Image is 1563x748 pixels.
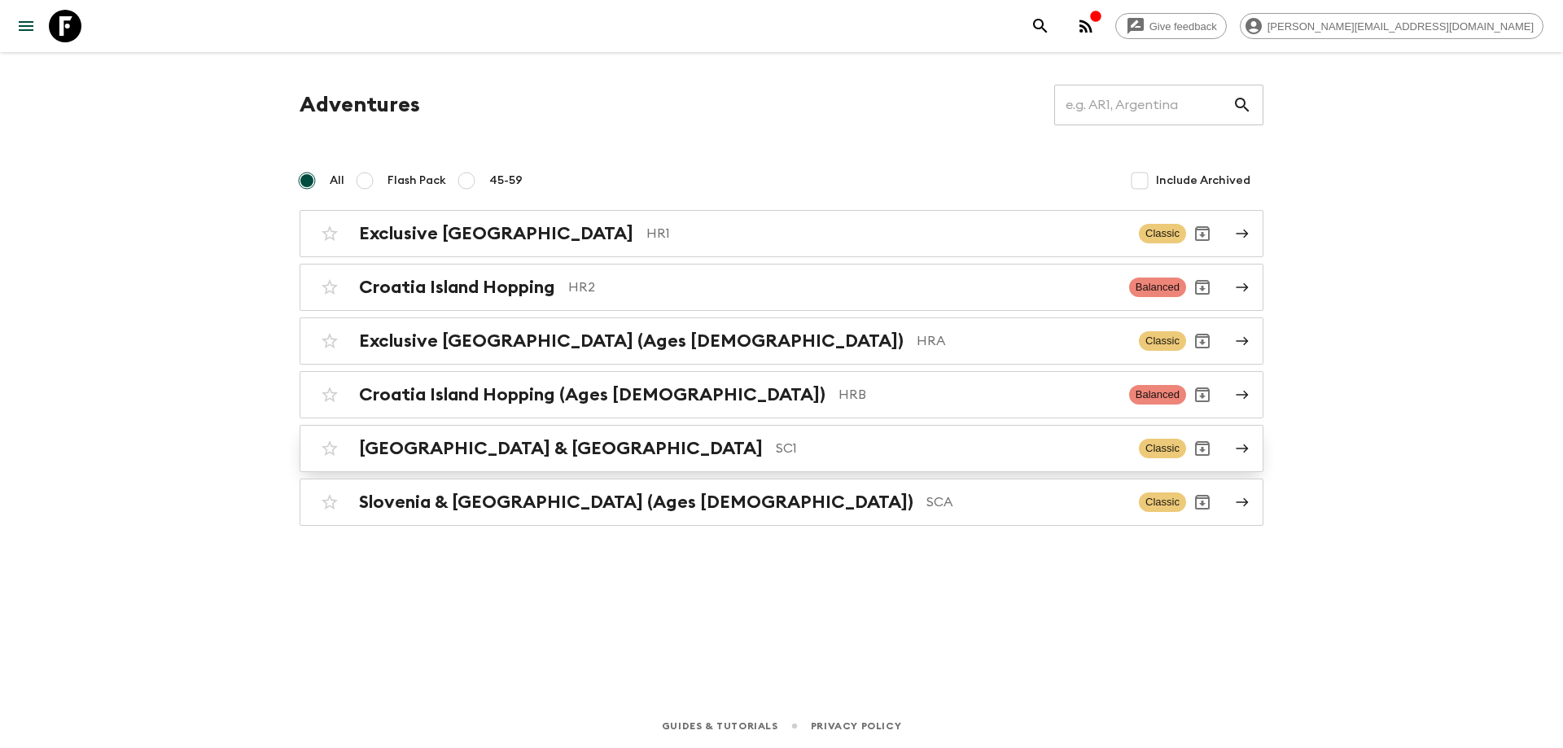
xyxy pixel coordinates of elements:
button: menu [10,10,42,42]
button: search adventures [1024,10,1057,42]
a: Slovenia & [GEOGRAPHIC_DATA] (Ages [DEMOGRAPHIC_DATA])SCAClassicArchive [300,479,1263,526]
span: Classic [1139,224,1186,243]
h2: Exclusive [GEOGRAPHIC_DATA] [359,223,633,244]
a: Croatia Island HoppingHR2BalancedArchive [300,264,1263,311]
span: Balanced [1129,385,1186,405]
a: Privacy Policy [811,717,901,735]
a: Give feedback [1115,13,1227,39]
button: Archive [1186,432,1219,465]
h2: Croatia Island Hopping (Ages [DEMOGRAPHIC_DATA]) [359,384,825,405]
button: Archive [1186,271,1219,304]
p: SCA [926,492,1126,512]
p: HR2 [568,278,1116,297]
h2: Croatia Island Hopping [359,277,555,298]
button: Archive [1186,378,1219,411]
h2: [GEOGRAPHIC_DATA] & [GEOGRAPHIC_DATA] [359,438,763,459]
button: Archive [1186,486,1219,518]
a: Exclusive [GEOGRAPHIC_DATA] (Ages [DEMOGRAPHIC_DATA])HRAClassicArchive [300,317,1263,365]
span: All [330,173,344,189]
span: Classic [1139,331,1186,351]
p: HR1 [646,224,1126,243]
span: 45-59 [489,173,523,189]
span: Give feedback [1141,20,1226,33]
p: HRA [917,331,1126,351]
a: Exclusive [GEOGRAPHIC_DATA]HR1ClassicArchive [300,210,1263,257]
button: Archive [1186,325,1219,357]
p: SC1 [776,439,1126,458]
h2: Exclusive [GEOGRAPHIC_DATA] (Ages [DEMOGRAPHIC_DATA]) [359,330,904,352]
span: [PERSON_NAME][EMAIL_ADDRESS][DOMAIN_NAME] [1259,20,1543,33]
span: Classic [1139,492,1186,512]
h2: Slovenia & [GEOGRAPHIC_DATA] (Ages [DEMOGRAPHIC_DATA]) [359,492,913,513]
div: [PERSON_NAME][EMAIL_ADDRESS][DOMAIN_NAME] [1240,13,1543,39]
button: Archive [1186,217,1219,250]
a: [GEOGRAPHIC_DATA] & [GEOGRAPHIC_DATA]SC1ClassicArchive [300,425,1263,472]
a: Croatia Island Hopping (Ages [DEMOGRAPHIC_DATA])HRBBalancedArchive [300,371,1263,418]
p: HRB [838,385,1116,405]
span: Balanced [1129,278,1186,297]
span: Classic [1139,439,1186,458]
span: Include Archived [1156,173,1250,189]
h1: Adventures [300,89,420,121]
span: Flash Pack [387,173,446,189]
input: e.g. AR1, Argentina [1054,82,1232,128]
a: Guides & Tutorials [662,717,778,735]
